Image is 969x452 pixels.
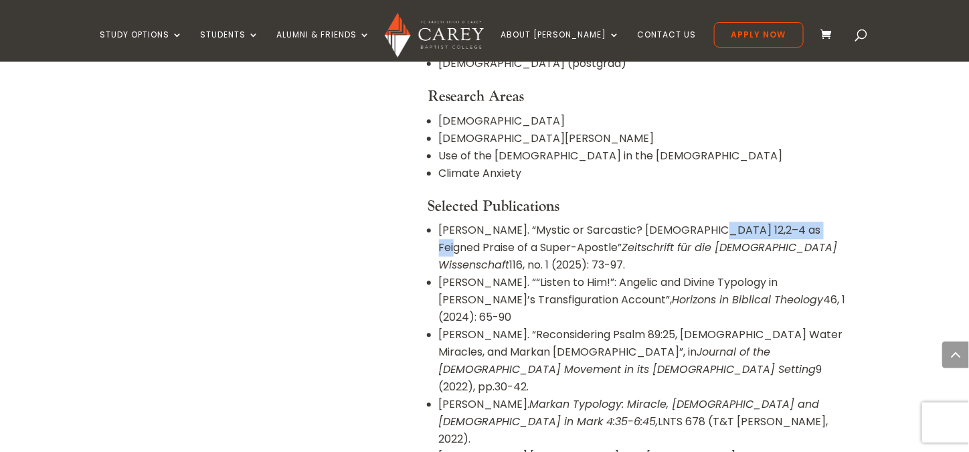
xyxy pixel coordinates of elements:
a: About [PERSON_NAME] [501,30,620,62]
a: Apply Now [714,22,804,48]
em: Horizons in Biblical Theology [673,292,824,307]
li: [DEMOGRAPHIC_DATA] [439,112,846,130]
li: Climate Anxiety [439,165,846,182]
a: Contact Us [638,30,697,62]
li: [PERSON_NAME]. ““Listen to Him!”: Angelic and Divine Typology in [PERSON_NAME]’s Transfiguration ... [439,274,846,326]
li: [DEMOGRAPHIC_DATA] (postgrad) [439,55,846,72]
a: Study Options [100,30,183,62]
img: Carey Baptist College [385,13,483,58]
h4: Selected Publications [428,198,846,222]
h4: Research Areas [428,88,846,112]
li: [PERSON_NAME]. “Reconsidering Psalm 89:25, [DEMOGRAPHIC_DATA] Water Miracles, and Markan [DEMOGRA... [439,326,846,396]
li: [PERSON_NAME]. LNTS 678 (T&T [PERSON_NAME], 2022). [439,396,846,448]
em: Zeitschrift für die [DEMOGRAPHIC_DATA] Wissenschaft [439,240,838,273]
li: [PERSON_NAME]. “Mystic or Sarcastic? [DEMOGRAPHIC_DATA] 12,2–4 as Feigned Praise of a Super-Apost... [439,222,846,274]
a: Alumni & Friends [276,30,370,62]
a: Students [200,30,259,62]
li: Use of the [DEMOGRAPHIC_DATA] in the [DEMOGRAPHIC_DATA] [439,147,846,165]
em: Markan Typology: Miracle, [DEMOGRAPHIC_DATA] and [DEMOGRAPHIC_DATA] in Mark 4:35-6:45, [439,396,820,429]
li: [DEMOGRAPHIC_DATA][PERSON_NAME] [439,130,846,147]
